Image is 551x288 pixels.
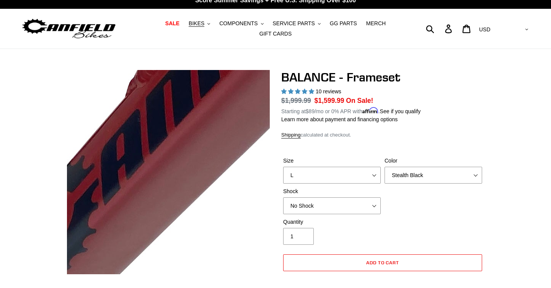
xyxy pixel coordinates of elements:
[330,20,357,27] span: GG PARTS
[366,20,386,27] span: MERCH
[362,107,378,114] span: Affirm
[165,20,179,27] span: SALE
[272,20,315,27] span: SERVICE PARTS
[281,116,398,122] a: Learn more about payment and financing options
[380,108,421,114] a: See if you qualify - Learn more about Affirm Financing (opens in modal)
[315,97,344,104] span: $1,599.99
[259,31,292,37] span: GIFT CARDS
[326,18,361,29] a: GG PARTS
[346,96,373,106] span: On Sale!
[281,88,316,94] span: 5.00 stars
[269,18,324,29] button: SERVICE PARTS
[281,97,311,104] s: $1,999.99
[281,70,484,85] h1: BALANCE - Frameset
[283,187,381,195] label: Shock
[256,29,296,39] a: GIFT CARDS
[385,157,482,165] label: Color
[189,20,204,27] span: BIKES
[283,254,482,271] button: Add to cart
[430,20,450,37] input: Search
[185,18,214,29] button: BIKES
[316,88,341,94] span: 10 reviews
[283,157,381,165] label: Size
[306,108,315,114] span: $89
[366,260,399,265] span: Add to cart
[219,20,258,27] span: COMPONENTS
[161,18,183,29] a: SALE
[362,18,390,29] a: MERCH
[281,106,421,116] p: Starting at /mo or 0% APR with .
[281,132,301,138] a: Shipping
[21,17,117,41] img: Canfield Bikes
[281,131,484,139] div: calculated at checkout.
[283,218,381,226] label: Quantity
[215,18,267,29] button: COMPONENTS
